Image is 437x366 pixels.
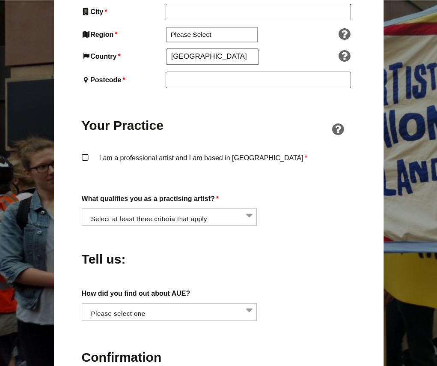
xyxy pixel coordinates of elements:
[82,250,164,267] h2: Tell us:
[82,287,356,299] label: How did you find out about AUE?
[82,29,164,40] label: Region
[82,348,356,365] h2: Confirmation
[82,192,356,204] label: What qualifies you as a practising artist?
[82,6,164,18] label: City
[82,74,164,85] label: Postcode
[82,51,164,62] label: Country
[82,117,164,133] h2: Your Practice
[82,152,356,177] label: I am a professional artist and I am based in [GEOGRAPHIC_DATA]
